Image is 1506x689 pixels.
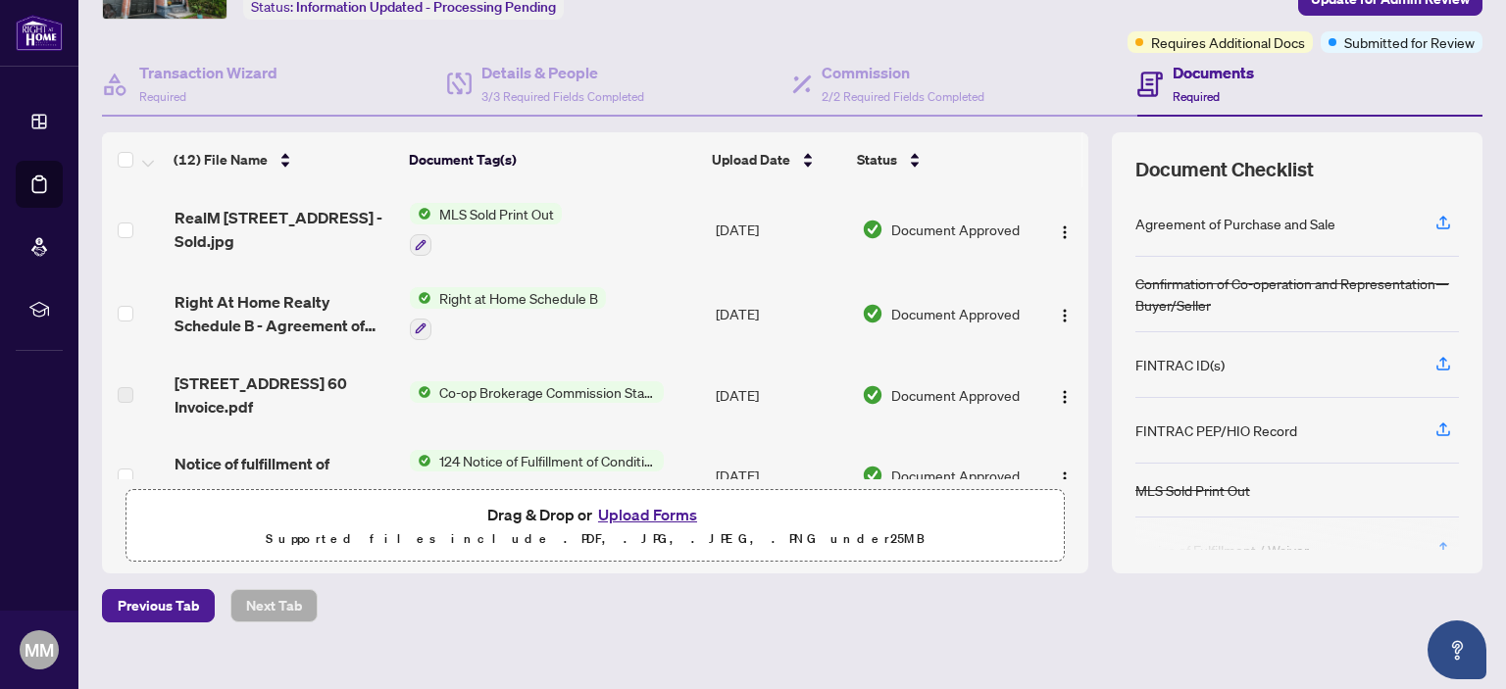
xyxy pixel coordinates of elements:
th: Document Tag(s) [401,132,704,187]
button: Status IconMLS Sold Print Out [410,203,562,256]
td: [DATE] [708,271,854,356]
button: Status IconCo-op Brokerage Commission Statement [410,381,664,403]
img: Status Icon [410,381,431,403]
img: Status Icon [410,450,431,471]
span: 3/3 Required Fields Completed [481,89,644,104]
span: Previous Tab [118,590,199,621]
span: Document Approved [891,303,1020,324]
button: Open asap [1428,620,1486,679]
span: Document Approved [891,384,1020,406]
div: FINTRAC ID(s) [1135,354,1225,375]
img: Logo [1057,308,1073,323]
td: [DATE] [708,434,854,518]
td: [DATE] [708,187,854,271]
span: Required [1173,89,1220,104]
img: Logo [1057,224,1073,240]
button: Status IconRight at Home Schedule B [410,287,606,340]
span: (12) File Name [174,149,268,171]
p: Supported files include .PDF, .JPG, .JPEG, .PNG under 25 MB [138,527,1052,551]
th: Upload Date [704,132,849,187]
span: Submitted for Review [1344,31,1475,53]
img: Status Icon [410,287,431,309]
th: (12) File Name [166,132,401,187]
img: Logo [1057,470,1073,486]
th: Status [849,132,1030,187]
span: Drag & Drop orUpload FormsSupported files include .PDF, .JPG, .JPEG, .PNG under25MB [126,490,1064,563]
span: 2/2 Required Fields Completed [822,89,984,104]
button: Previous Tab [102,589,215,622]
span: Document Checklist [1135,156,1314,183]
span: RealM [STREET_ADDRESS] - Sold.jpg [175,206,395,253]
span: Document Approved [891,465,1020,486]
button: Logo [1049,460,1080,491]
span: MM [25,636,54,664]
div: MLS Sold Print Out [1135,479,1250,501]
img: Logo [1057,389,1073,405]
span: Requires Additional Docs [1151,31,1305,53]
img: logo [16,15,63,51]
span: Notice of fulfillment of condition - financial.jpeg [175,452,395,499]
button: Logo [1049,298,1080,329]
div: FINTRAC PEP/HIO Record [1135,419,1297,441]
img: Status Icon [410,203,431,224]
span: Drag & Drop or [487,502,703,527]
div: Confirmation of Co-operation and Representation—Buyer/Seller [1135,272,1459,316]
button: Logo [1049,214,1080,245]
span: Right at Home Schedule B [431,287,606,309]
button: Logo [1049,379,1080,411]
img: Document Status [862,384,883,406]
span: 124 Notice of Fulfillment of Condition(s) - Agreement of Purchase and Sale [431,450,664,471]
span: Right At Home Realty Schedule B - Agreement of Purchase and Sale.pdf [175,290,395,337]
span: MLS Sold Print Out [431,203,562,224]
span: [STREET_ADDRESS] 60 Invoice.pdf [175,371,395,418]
td: [DATE] [708,356,854,434]
span: Required [139,89,186,104]
button: Next Tab [230,589,318,622]
span: Co-op Brokerage Commission Statement [431,381,664,403]
h4: Details & People [481,61,644,84]
img: Document Status [862,303,883,324]
h4: Transaction Wizard [139,61,277,84]
img: Document Status [862,465,883,486]
h4: Documents [1173,61,1254,84]
div: Agreement of Purchase and Sale [1135,213,1335,234]
button: Status Icon124 Notice of Fulfillment of Condition(s) - Agreement of Purchase and Sale [410,450,664,503]
span: Upload Date [712,149,790,171]
span: Document Approved [891,219,1020,240]
h4: Commission [822,61,984,84]
span: Status [857,149,897,171]
button: Upload Forms [592,502,703,527]
img: Document Status [862,219,883,240]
